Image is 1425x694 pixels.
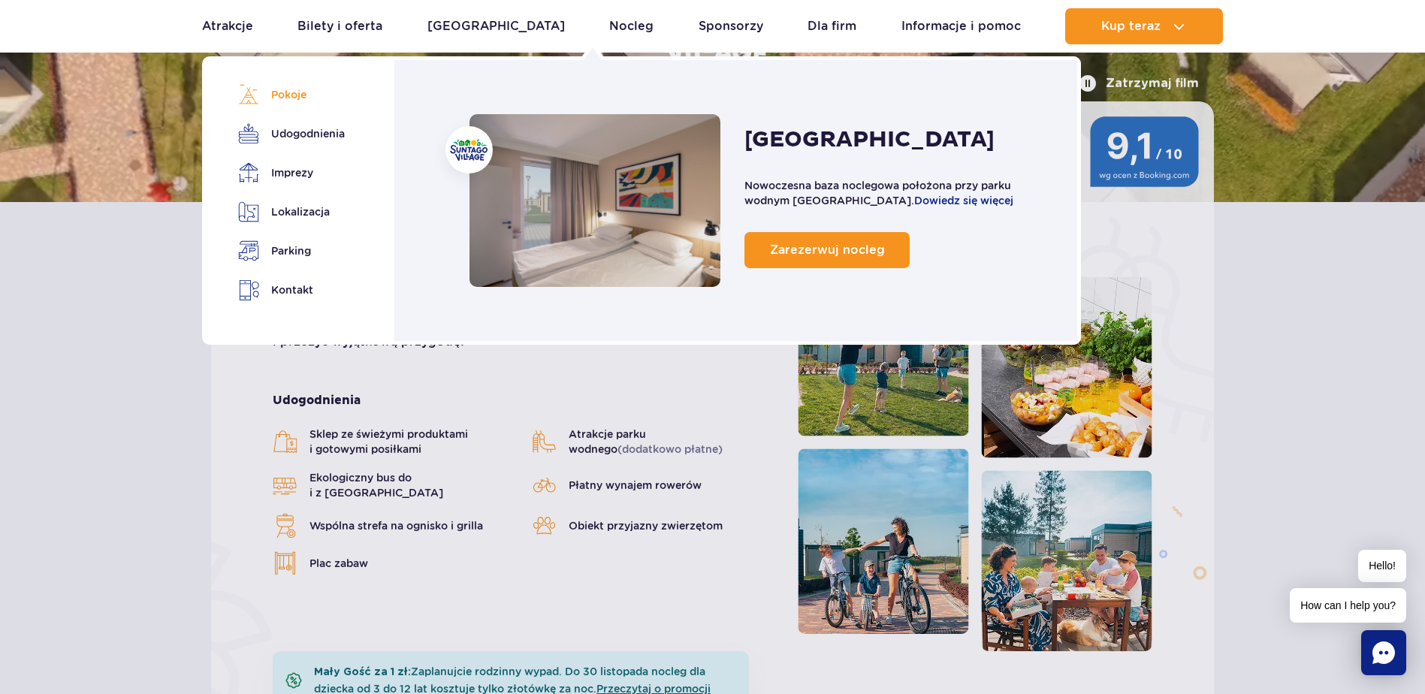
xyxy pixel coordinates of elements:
a: Imprezy [238,162,340,183]
a: Dla firm [808,8,856,44]
p: Nowoczesna baza noclegowa położona przy parku wodnym [GEOGRAPHIC_DATA]. [744,178,1046,208]
a: Nocleg [609,8,654,44]
span: Kup teraz [1101,20,1161,33]
a: Zarezerwuj nocleg [744,232,910,268]
a: Pokoje [238,84,340,105]
a: [GEOGRAPHIC_DATA] [427,8,565,44]
a: Atrakcje [202,8,253,44]
span: Hello! [1358,550,1406,582]
span: Zarezerwuj nocleg [770,243,885,257]
a: Bilety i oferta [297,8,382,44]
a: Dowiedz się więcej [914,195,1013,207]
a: Udogodnienia [238,123,340,144]
a: Lokalizacja [238,201,340,222]
h2: [GEOGRAPHIC_DATA] [744,125,995,154]
a: Parking [238,240,340,261]
button: Kup teraz [1065,8,1223,44]
div: Chat [1361,630,1406,675]
a: Kontakt [238,279,340,301]
span: How can I help you? [1290,588,1406,623]
img: Suntago [450,139,488,161]
a: Informacje i pomoc [901,8,1021,44]
a: Nocleg [469,114,721,287]
a: Sponsorzy [699,8,763,44]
